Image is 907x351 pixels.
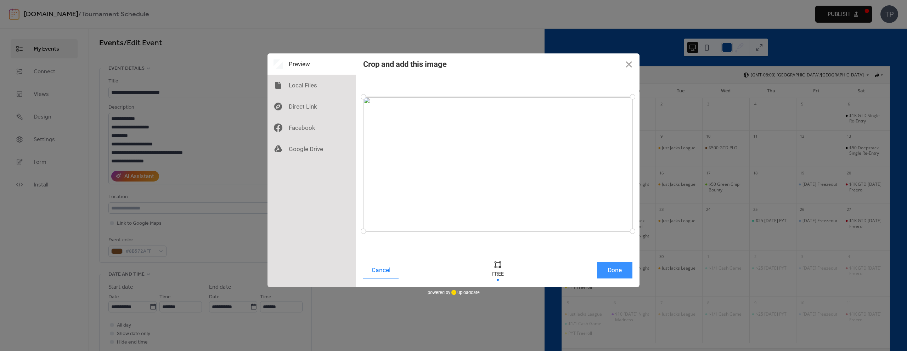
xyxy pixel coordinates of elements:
a: uploadcare [450,290,480,295]
div: Preview [267,53,356,75]
button: Cancel [363,262,399,278]
div: Direct Link [267,96,356,117]
div: Facebook [267,117,356,138]
div: Crop and add this image [363,60,447,69]
div: Local Files [267,75,356,96]
button: Close [618,53,640,75]
div: Google Drive [267,138,356,160]
button: Done [597,262,632,278]
div: powered by [428,287,480,298]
